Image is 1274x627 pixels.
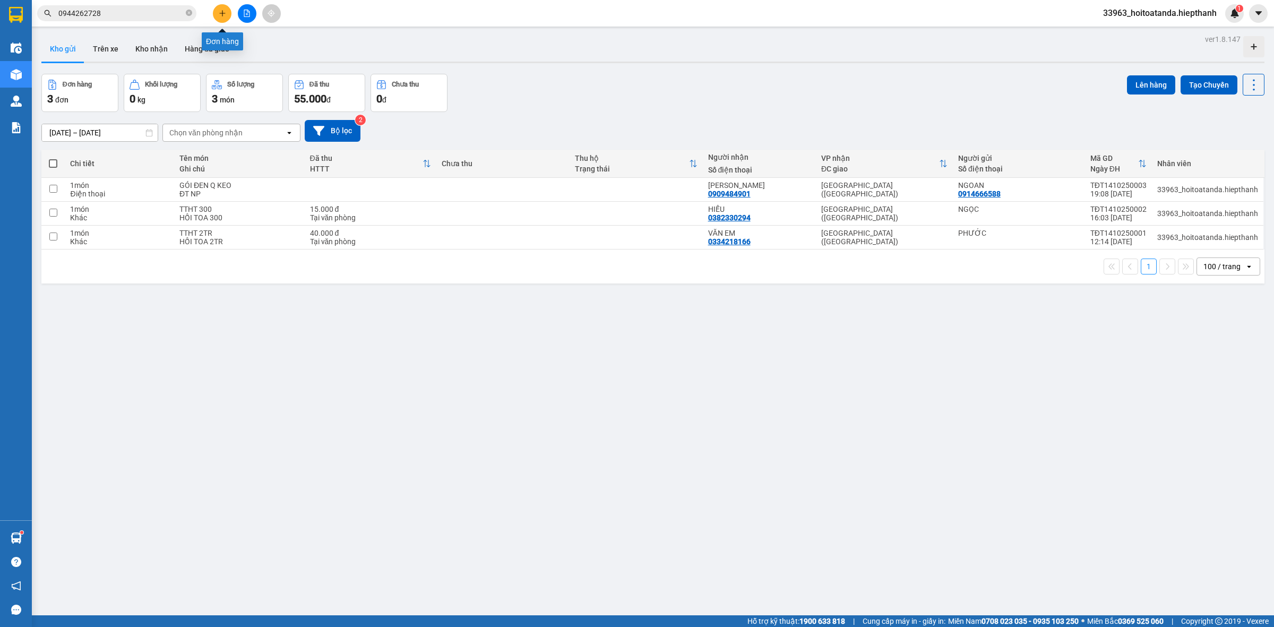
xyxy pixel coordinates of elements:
span: 0 [130,92,135,105]
img: icon-new-feature [1230,8,1239,18]
div: 33963_hoitoatanda.hiepthanh [1157,233,1258,242]
div: Tạo kho hàng mới [1243,36,1264,57]
span: | [1172,615,1173,627]
div: 40.000 đ [310,229,432,237]
div: 0334218166 [708,237,751,246]
img: solution-icon [11,122,22,133]
span: 1 [1237,5,1241,12]
span: close-circle [186,10,192,16]
button: Bộ lọc [305,120,360,142]
sup: 1 [1236,5,1243,12]
div: HIẾU [708,205,811,213]
img: warehouse-icon [11,532,22,544]
div: VP nhận [821,154,939,162]
span: 33963_hoitoatanda.hiepthanh [1095,6,1225,20]
span: kg [137,96,145,104]
div: Trạng thái [575,165,689,173]
span: caret-down [1254,8,1263,18]
div: HỒI TOA 2TR [179,237,299,246]
img: warehouse-icon [11,96,22,107]
span: file-add [243,10,251,17]
button: plus [213,4,231,23]
span: | [853,615,855,627]
strong: 0708 023 035 - 0935 103 250 [982,617,1079,625]
strong: BIÊN NHẬN [124,16,222,38]
div: ĐC giao [821,165,939,173]
div: 0914666588 [958,190,1001,198]
div: 19:08 [DATE] [1090,190,1147,198]
button: Kho gửi [41,36,84,62]
strong: VP Nhận : [149,57,344,79]
div: [GEOGRAPHIC_DATA] ([GEOGRAPHIC_DATA]) [821,205,948,222]
span: ⚪️ [1081,619,1084,623]
span: copyright [1215,617,1223,625]
span: đ [326,96,331,104]
div: 100 / trang [1203,261,1241,272]
div: 16:03 [DATE] [1090,213,1147,222]
div: Thu hộ [575,154,689,162]
div: Đã thu [310,154,423,162]
div: [GEOGRAPHIC_DATA] ([GEOGRAPHIC_DATA]) [821,181,948,198]
div: Khối lượng [145,81,177,88]
span: Hỗ trợ kỹ thuật: [747,615,845,627]
div: Chọn văn phòng nhận [169,127,243,138]
div: 0909484901 [708,190,751,198]
div: HỒI TOA 300 [179,213,299,222]
div: Số điện thoại [958,165,1080,173]
div: Tại văn phòng [310,213,432,222]
div: TĐT1410250003 [1090,181,1147,190]
strong: CÔNG TY TNHH MTV VẬN TẢI [7,5,107,25]
div: Người gửi [958,154,1080,162]
strong: HIỆP THÀNH [32,27,82,37]
button: Chưa thu0đ [371,74,447,112]
span: 55.000 [294,92,326,105]
strong: VP Gửi : [4,62,93,72]
div: Chi tiết [70,159,169,168]
th: Toggle SortBy [570,150,703,178]
sup: 2 [355,115,366,125]
strong: 1900 633 818 [799,617,845,625]
button: Tạo Chuyến [1181,75,1237,95]
div: 33963_hoitoatanda.hiepthanh [1157,209,1258,218]
div: ver 1.8.147 [1205,33,1241,45]
span: Tản Đà (Tiền) [34,61,93,72]
button: Lên hàng [1127,75,1175,95]
button: Số lượng3món [206,74,283,112]
div: Khác [70,213,169,222]
div: Số lượng [227,81,254,88]
span: đơn [55,96,68,104]
div: TĐT1410250001 [1090,229,1147,237]
span: [GEOGRAPHIC_DATA] ([GEOGRAPHIC_DATA]) [149,56,344,80]
span: 0 [376,92,382,105]
button: Đã thu55.000đ [288,74,365,112]
div: NGỌC [958,205,1080,213]
div: ĐT NP [179,190,299,198]
div: HTTT [310,165,423,173]
th: Toggle SortBy [305,150,437,178]
button: caret-down [1249,4,1268,23]
span: 02838 53 55 57 [91,74,143,82]
div: 1 món [70,205,169,213]
span: Miền Bắc [1087,615,1164,627]
button: Hàng đã giao [176,36,238,62]
div: GÓI ĐEN Q KEO [179,181,299,190]
img: warehouse-icon [11,42,22,54]
div: PHƯỚC [958,229,1080,237]
div: Khác [70,237,169,246]
div: Điện thoại [70,190,169,198]
div: KIM HOÀNG [708,181,811,190]
th: Toggle SortBy [1085,150,1152,178]
span: 026 Tản Đà - Lô E, P11, Q5 | [4,74,143,82]
div: 1 món [70,181,169,190]
div: Mã GD [1090,154,1138,162]
span: aim [268,10,275,17]
div: Tên món [179,154,299,162]
th: Toggle SortBy [816,150,953,178]
div: Tại văn phòng [310,237,432,246]
div: Người nhận [708,153,811,161]
div: 15.000 đ [310,205,432,213]
button: Trên xe [84,36,127,62]
div: Đơn hàng [63,81,92,88]
div: Ghi chú [179,165,299,173]
div: Chưa thu [442,159,564,168]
